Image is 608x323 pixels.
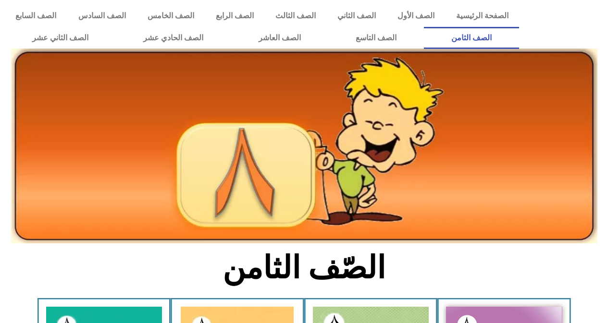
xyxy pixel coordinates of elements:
a: الصف التاسع [328,27,424,49]
a: الصفحة الرئيسية [445,5,519,27]
a: الصف الخامس [136,5,205,27]
a: الصف العاشر [231,27,328,49]
h2: الصّف الثامن [145,249,463,287]
a: الصف الثاني عشر [5,27,116,49]
a: الصف الثاني [326,5,386,27]
a: الصف الحادي عشر [116,27,231,49]
a: الصف السادس [67,5,136,27]
a: الصف الأول [386,5,445,27]
a: الصف الثامن [424,27,519,49]
a: الصف الثالث [264,5,326,27]
a: الصف الرابع [205,5,264,27]
a: الصف السابع [5,5,67,27]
